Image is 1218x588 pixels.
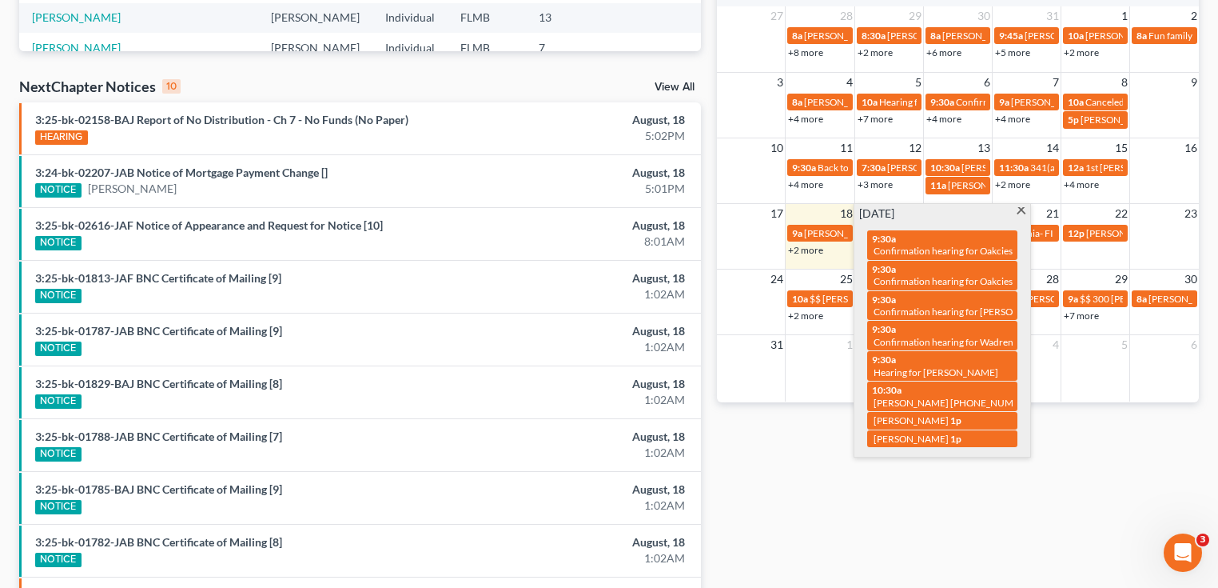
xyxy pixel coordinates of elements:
[1183,204,1199,223] span: 23
[913,73,923,92] span: 5
[35,166,328,179] a: 3:24-bk-02207-JAB Notice of Mortgage Payment Change []
[874,414,949,426] span: [PERSON_NAME]
[1045,204,1061,223] span: 21
[1068,293,1078,305] span: 9a
[1045,138,1061,158] span: 14
[907,138,923,158] span: 12
[479,323,685,339] div: August, 18
[874,306,1055,318] span: Confirmation hearing for [PERSON_NAME]
[35,324,282,338] a: 3:25-bk-01787-JAB BNC Certificate of Mailing [9]
[1068,96,1084,108] span: 10a
[792,227,802,239] span: 9a
[1068,30,1084,42] span: 10a
[479,112,685,128] div: August, 18
[872,384,902,396] span: 10:30a
[956,96,1137,108] span: Confirmation hearing for [PERSON_NAME]
[874,275,1174,287] span: Confirmation hearing for Oakcies [PERSON_NAME] & [PERSON_NAME]
[479,534,685,550] div: August, 18
[858,113,893,125] a: +7 more
[258,3,372,33] td: [PERSON_NAME]
[35,553,82,567] div: NOTICE
[526,3,606,33] td: 13
[907,6,923,26] span: 29
[1113,204,1129,223] span: 22
[655,82,695,93] a: View All
[930,30,941,42] span: 8a
[872,263,896,275] span: 9:30a
[1136,30,1147,42] span: 8a
[845,335,854,354] span: 1
[792,96,802,108] span: 8a
[879,96,1004,108] span: Hearing for [PERSON_NAME]
[788,113,823,125] a: +4 more
[526,33,606,62] td: 7
[35,500,82,514] div: NOTICE
[872,233,896,245] span: 9:30a
[1120,6,1129,26] span: 1
[838,204,854,223] span: 18
[948,179,1109,191] span: [PERSON_NAME] [PHONE_NUMBER]
[859,206,894,222] span: [DATE]
[1051,73,1061,92] span: 7
[1183,138,1199,158] span: 16
[995,46,1030,58] a: +5 more
[479,482,685,498] div: August, 18
[35,342,82,356] div: NOTICE
[874,336,1090,348] span: Confirmation hearing for Wadren [PERSON_NAME]
[1068,114,1079,126] span: 5p
[1045,270,1061,289] span: 28
[35,183,82,198] div: NOTICE
[479,128,685,144] div: 5:02PM
[858,46,893,58] a: +2 more
[982,73,992,92] span: 6
[769,204,785,223] span: 17
[862,30,886,42] span: 8:30a
[874,397,1035,409] span: [PERSON_NAME] [PHONE_NUMBER]
[961,162,1123,174] span: [PERSON_NAME] [PHONE_NUMBER]
[479,392,685,408] div: 1:02AM
[976,138,992,158] span: 13
[32,10,121,24] a: [PERSON_NAME]
[999,96,1009,108] span: 9a
[1136,293,1147,305] span: 8a
[35,377,282,390] a: 3:25-bk-01829-BAJ BNC Certificate of Mailing [8]
[950,433,961,445] span: 1p
[479,218,685,234] div: August, 18
[1120,335,1129,354] span: 5
[788,178,823,190] a: +4 more
[35,430,282,443] a: 3:25-bk-01788-JAB BNC Certificate of Mailing [7]
[1068,162,1084,174] span: 12a
[35,113,408,126] a: 3:25-bk-02158-BAJ Report of No Distribution - Ch 7 - No Funds (No Paper)
[1196,534,1209,546] span: 3
[976,6,992,26] span: 30
[926,113,961,125] a: +4 more
[372,33,448,62] td: Individual
[775,73,785,92] span: 3
[874,366,998,378] span: Hearing for [PERSON_NAME]
[1064,46,1099,58] a: +2 more
[35,289,82,303] div: NOTICE
[479,498,685,514] div: 1:02AM
[1113,138,1129,158] span: 15
[788,244,823,256] a: +2 more
[479,181,685,197] div: 5:01PM
[88,181,177,197] a: [PERSON_NAME]
[1120,73,1129,92] span: 8
[479,165,685,181] div: August, 18
[1189,6,1199,26] span: 2
[479,550,685,566] div: 1:02AM
[448,3,526,33] td: FLMB
[1011,96,1172,108] span: [PERSON_NAME] [PHONE_NUMBER]
[479,270,685,286] div: August, 18
[810,293,921,305] span: $$ [PERSON_NAME] $400
[874,433,949,445] span: [PERSON_NAME]
[930,179,946,191] span: 11a
[874,245,1174,257] span: Confirmation hearing for Oakcies [PERSON_NAME] & [PERSON_NAME]
[872,294,896,306] span: 9:30a
[1085,96,1204,108] span: Canceled: [PERSON_NAME]
[950,414,961,426] span: 1p
[1051,335,1061,354] span: 4
[479,445,685,461] div: 1:02AM
[769,335,785,354] span: 31
[19,77,181,96] div: NextChapter Notices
